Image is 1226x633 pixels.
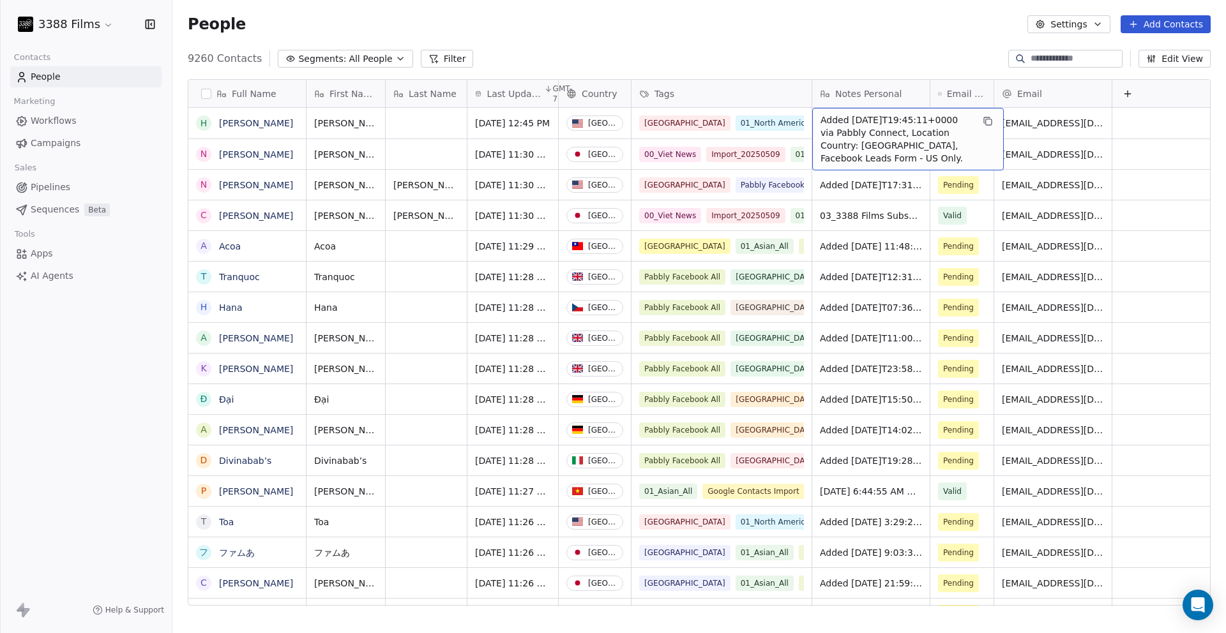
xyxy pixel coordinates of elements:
span: [PERSON_NAME] [393,179,459,191]
span: [GEOGRAPHIC_DATA] [730,392,822,407]
span: Pabbly Facebook All [639,361,725,376]
span: 03_3388 Films Subscribers_AllPages_20241028OnWard, Location Country: [GEOGRAPHIC_DATA], Date: [DA... [820,209,922,222]
span: ファムあ [314,546,377,559]
span: Campaigns [31,137,80,150]
span: [DATE] 11:29 AM [475,240,550,253]
div: T [201,515,207,528]
div: [GEOGRAPHIC_DATA] [588,426,617,435]
img: 3388Films_Logo_White.jpg [18,17,33,32]
span: Đại [314,393,377,406]
span: [PERSON_NAME] [314,485,377,498]
div: [GEOGRAPHIC_DATA] [588,518,617,526]
span: Email Verification Status [947,87,986,100]
span: Pending [943,301,974,314]
span: 01_Asian_All [639,484,697,499]
span: Segments: [298,52,346,66]
div: [GEOGRAPHIC_DATA] [588,487,617,496]
span: Full Name [232,87,276,100]
div: A [201,239,207,253]
a: [PERSON_NAME] [219,118,293,128]
span: [DATE] 11:30 AM [475,179,550,191]
a: Apps [10,243,162,264]
button: Filter [421,50,474,68]
span: Pabbly Facebook All [639,422,725,438]
div: C [201,209,207,222]
span: [PERSON_NAME] [314,362,377,375]
span: [DATE] 12:45 PM [475,117,550,130]
span: [DATE] 11:28 AM [475,362,550,375]
div: P [201,484,206,498]
div: [GEOGRAPHIC_DATA] [588,364,617,373]
span: Added [DATE]T11:00:05+0000 via Pabbly Connect, Location Country: [GEOGRAPHIC_DATA], Facebook Lead... [820,332,922,345]
span: Last Updated Date [487,87,541,100]
span: 9260 Contacts [188,51,262,66]
span: Email [1017,87,1042,100]
span: People [31,70,61,84]
div: Country [559,80,631,107]
div: Open Intercom Messenger [1183,590,1213,620]
span: Toa [314,516,377,528]
span: Pending [943,362,974,375]
div: Email [994,80,1112,107]
span: [DATE] 11:27 AM [475,485,550,498]
span: [GEOGRAPHIC_DATA] [730,300,822,315]
span: Pabbly Facebook All [639,453,725,468]
span: Pabbly Website [799,239,868,254]
span: Sales [9,158,42,177]
span: First Name [329,87,377,100]
span: All People [349,52,392,66]
span: [EMAIL_ADDRESS][DOMAIN_NAME] [1002,301,1104,314]
span: [DATE] 11:28 AM [475,332,550,345]
span: Pending [943,332,974,345]
span: Added [DATE] 9:03:35 via Pabbly Connect, Location Country: [GEOGRAPHIC_DATA], 3388 Films Subscrib... [820,546,922,559]
div: T [201,270,207,283]
a: [PERSON_NAME] [219,211,293,221]
a: Toa [219,517,234,527]
span: 01_Asian_All [791,147,849,162]
span: Pending [943,454,974,467]
span: [PERSON_NAME] [314,332,377,345]
span: 01_Asian_All [736,576,794,591]
span: Added [DATE]T23:58:54+0000 via Pabbly Connect, Location Country: [GEOGRAPHIC_DATA], Facebook Lead... [820,362,922,375]
span: Tags [655,87,674,100]
span: 00_Viet News [639,147,701,162]
span: [DATE] 11:26 AM [475,516,550,528]
span: Acoa [314,240,377,253]
span: Tranquoc [314,271,377,283]
span: [EMAIL_ADDRESS][DOMAIN_NAME] [1002,546,1104,559]
span: [EMAIL_ADDRESS][DOMAIN_NAME] [1002,240,1104,253]
span: Pending [943,546,974,559]
a: [PERSON_NAME] [219,333,293,343]
div: [GEOGRAPHIC_DATA] [588,579,617,588]
span: Pending [943,271,974,283]
span: Beta [84,204,110,216]
div: C [201,576,207,590]
span: Pending [943,424,974,436]
span: [DATE] 11:28 AM [475,393,550,406]
span: [DATE] 6:44:55 AM MDT, 01_3388 Films Subscribers_Popup+Banner+MAIonward, Location Country: [GEOGR... [820,485,922,498]
div: K [201,362,206,375]
span: Last Name [409,87,457,100]
span: [EMAIL_ADDRESS][DOMAIN_NAME] [1002,577,1104,590]
span: [PERSON_NAME] [393,209,459,222]
a: Tranquoc [219,272,260,282]
a: [PERSON_NAME] [219,486,293,496]
div: Email Verification Status [930,80,994,107]
div: H [201,117,208,130]
a: SequencesBeta [10,199,162,220]
div: [GEOGRAPHIC_DATA] [588,456,617,465]
div: [GEOGRAPHIC_DATA] [588,334,617,343]
a: Help & Support [93,605,164,615]
a: Divinabab’s [219,456,271,466]
span: 01_Asian_All [791,208,849,223]
span: [DATE] 11:26 AM [475,546,550,559]
span: [EMAIL_ADDRESS][DOMAIN_NAME] [1002,117,1104,130]
span: [EMAIL_ADDRESS][DOMAIN_NAME] [1002,485,1104,498]
div: フ [199,546,208,559]
div: Notes Personal [812,80,930,107]
span: [GEOGRAPHIC_DATA] [639,606,730,622]
span: Country [582,87,617,100]
span: Import_20250509 [706,208,785,223]
div: Đ [201,392,208,406]
div: A [201,331,207,345]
